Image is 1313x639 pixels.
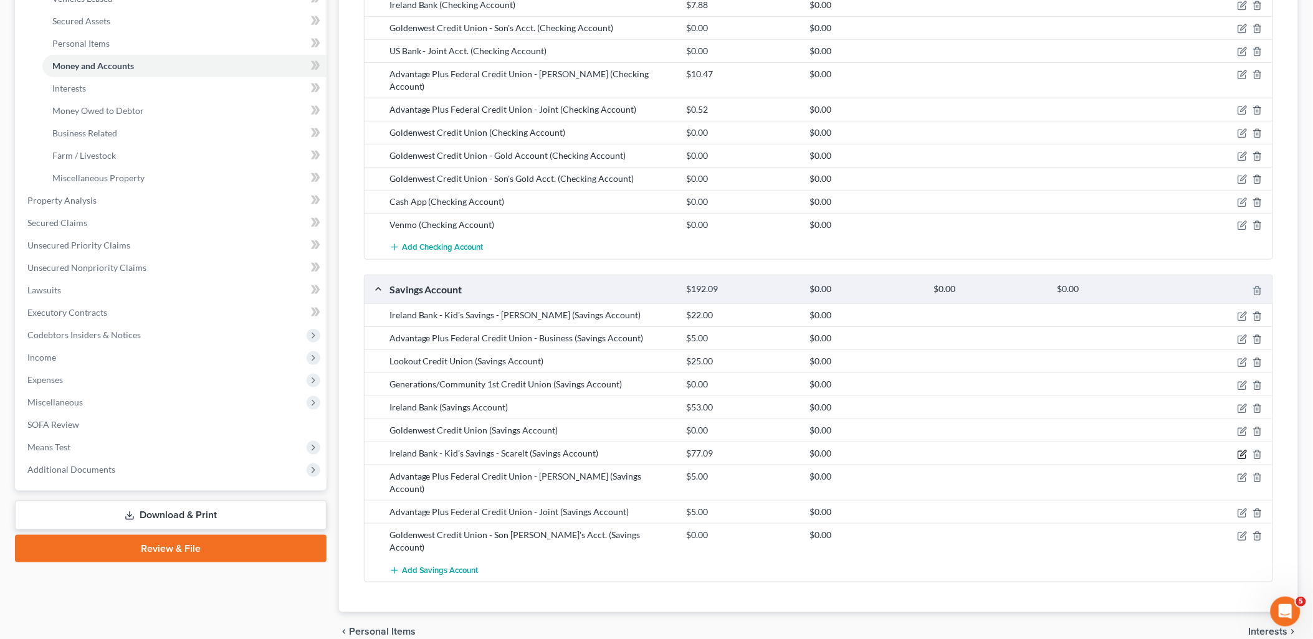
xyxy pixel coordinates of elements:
div: $0.00 [680,529,804,541]
button: chevron_left Personal Items [339,627,416,637]
div: $0.00 [1051,283,1175,295]
span: Personal Items [52,38,110,49]
span: Secured Assets [52,16,110,26]
div: $0.00 [804,378,928,391]
div: $5.00 [680,332,804,344]
span: Lawsuits [27,285,61,295]
a: Money and Accounts [42,55,327,77]
div: $0.52 [680,103,804,116]
a: Unsecured Priority Claims [17,234,327,257]
div: Goldenwest Credit Union - Son's Acct. (Checking Account) [383,22,680,34]
div: $5.00 [680,470,804,483]
div: Ireland Bank - Kid's Savings - Scarelt (Savings Account) [383,447,680,460]
div: $0.00 [680,196,804,208]
span: Executory Contracts [27,307,107,318]
div: $0.00 [680,126,804,139]
a: Download & Print [15,501,327,530]
div: $0.00 [680,22,804,34]
span: SOFA Review [27,419,79,430]
div: Venmo (Checking Account) [383,219,680,231]
div: $0.00 [804,355,928,367]
div: Goldenwest Credit Union (Savings Account) [383,424,680,437]
span: Farm / Livestock [52,150,116,161]
div: $5.00 [680,506,804,518]
div: Ireland Bank - Kid's Savings - [PERSON_NAME] (Savings Account) [383,309,680,321]
div: Generations/Community 1st Credit Union (Savings Account) [383,378,680,391]
div: $0.00 [804,309,928,321]
div: Goldenwest Credit Union (Checking Account) [383,126,680,139]
span: Money Owed to Debtor [52,105,144,116]
span: Miscellaneous Property [52,173,145,183]
div: $0.00 [804,103,928,116]
div: $0.00 [804,45,928,57]
div: $0.00 [680,45,804,57]
div: Ireland Bank (Savings Account) [383,401,680,414]
div: $0.00 [804,149,928,162]
div: $10.47 [680,68,804,80]
span: Means Test [27,442,70,452]
span: Additional Documents [27,464,115,475]
div: $0.00 [927,283,1051,295]
button: Add Checking Account [389,236,484,259]
i: chevron_right [1288,627,1298,637]
div: $0.00 [804,283,928,295]
div: $0.00 [680,173,804,185]
div: $0.00 [680,378,804,391]
span: Codebtors Insiders & Notices [27,329,141,340]
div: $0.00 [804,447,928,460]
a: Business Related [42,122,327,144]
div: Goldenwest Credit Union - Son [PERSON_NAME]'s Acct. (Savings Account) [383,529,680,554]
div: Goldenwest Credit Union - Gold Account (Checking Account) [383,149,680,162]
span: Unsecured Priority Claims [27,240,130,250]
div: Savings Account [383,283,680,296]
span: Personal Items [349,627,416,637]
div: Lookout Credit Union (Savings Account) [383,355,680,367]
div: $0.00 [680,219,804,231]
span: Secured Claims [27,217,87,228]
div: Advantage Plus Federal Credit Union - Joint (Checking Account) [383,103,680,116]
span: Miscellaneous [27,397,83,407]
div: $53.00 [680,401,804,414]
div: $25.00 [680,355,804,367]
button: Interests chevron_right [1249,627,1298,637]
div: $0.00 [804,332,928,344]
span: Interests [1249,627,1288,637]
div: Advantage Plus Federal Credit Union - Joint (Savings Account) [383,506,680,518]
a: Unsecured Nonpriority Claims [17,257,327,279]
a: Miscellaneous Property [42,167,327,189]
div: Goldenwest Credit Union - Son's Gold Acct. (Checking Account) [383,173,680,185]
a: Secured Assets [42,10,327,32]
div: Cash App (Checking Account) [383,196,680,208]
a: SOFA Review [17,414,327,436]
a: Secured Claims [17,212,327,234]
div: $0.00 [680,149,804,162]
div: $77.09 [680,447,804,460]
div: $0.00 [804,424,928,437]
div: US Bank - Joint Acct. (Checking Account) [383,45,680,57]
div: Advantage Plus Federal Credit Union - [PERSON_NAME] (Savings Account) [383,470,680,495]
div: $192.09 [680,283,804,295]
span: 5 [1296,597,1306,607]
span: Add Checking Account [402,243,484,253]
div: $0.00 [804,219,928,231]
div: $0.00 [804,470,928,483]
div: $22.00 [680,309,804,321]
i: chevron_left [339,627,349,637]
div: Advantage Plus Federal Credit Union - [PERSON_NAME] (Checking Account) [383,68,680,93]
div: $0.00 [804,529,928,541]
a: Executory Contracts [17,301,327,324]
div: Advantage Plus Federal Credit Union - Business (Savings Account) [383,332,680,344]
span: Business Related [52,128,117,138]
span: Add Savings Account [402,566,479,575]
div: $0.00 [804,506,928,518]
span: Unsecured Nonpriority Claims [27,262,146,273]
span: Expenses [27,374,63,385]
a: Review & File [15,535,327,562]
span: Money and Accounts [52,60,134,71]
a: Property Analysis [17,189,327,212]
div: $0.00 [804,196,928,208]
a: Lawsuits [17,279,327,301]
div: $0.00 [804,126,928,139]
div: $0.00 [804,401,928,414]
div: $0.00 [804,173,928,185]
